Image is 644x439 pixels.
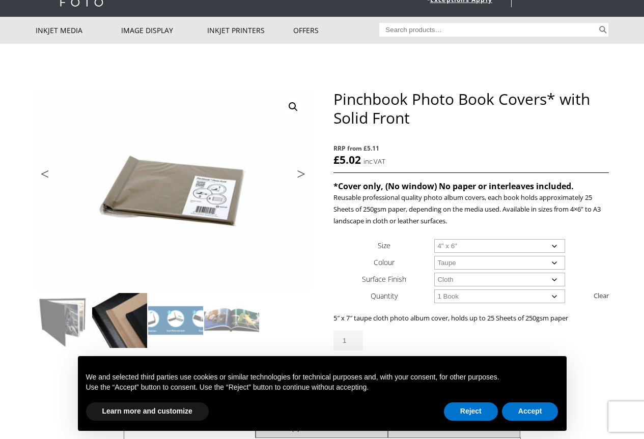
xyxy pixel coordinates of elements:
button: Learn more and customize [86,402,209,421]
input: Product quantity [333,331,363,350]
h1: Pinchbook Photo Book Covers* with Solid Front [333,90,608,127]
button: Search [597,23,609,37]
p: Use the “Accept” button to consent. Use the “Reject” button to continue without accepting. [86,383,558,393]
label: Colour [374,257,395,267]
p: 5″ x 7″ taupe cloth photo album cover, holds up to 25 Sheets of 250gsm paper [333,312,608,324]
label: Size [378,241,390,250]
label: Surface Finish [362,274,406,284]
a: Offers [293,17,379,44]
span: RRP from £5.11 [333,142,608,154]
bdi: 5.02 [333,153,361,167]
button: Reject [444,402,498,421]
button: Accept [502,402,558,421]
h4: *Cover only, (No window) No paper or interleaves included. [333,181,608,192]
span: £ [333,153,340,167]
a: Image Display [121,17,207,44]
p: Reusable professional quality photo album covers, each book holds approximately 25 Sheets of 250g... [333,192,608,227]
input: Search products… [379,23,597,37]
img: Pinchbook Photo Book Covers* with Solid Front - Image 2 [92,293,147,348]
label: Quantity [371,291,398,301]
a: Inkjet Printers [207,17,293,44]
img: Pinchbook Photo Book Covers* with Solid Front - Image 5 [36,349,91,404]
a: View full-screen image gallery [284,98,302,116]
a: Clear options [594,287,609,304]
a: Inkjet Media [36,17,122,44]
p: We and selected third parties use cookies or similar technologies for technical purposes and, wit... [86,372,558,383]
img: Pinchbook Photo Book Covers* with Solid Front - Image 3 [148,293,203,348]
img: Pinchbook Photo Book Covers* with Solid Front [36,293,91,348]
img: Pinchbook Photo Book Covers* with Solid Front - Image 4 [204,293,259,348]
